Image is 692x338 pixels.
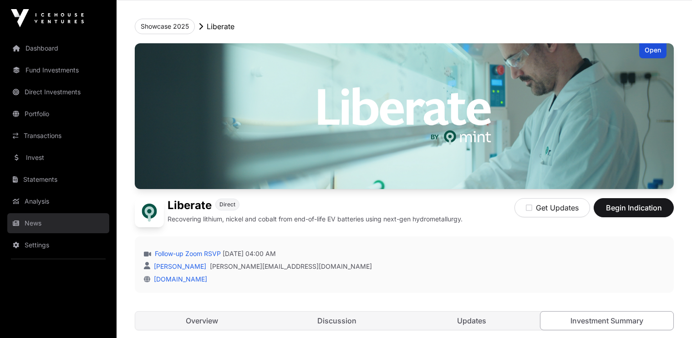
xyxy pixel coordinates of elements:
[135,19,195,34] button: Showcase 2025
[153,249,221,258] a: Follow-up Zoom RSVP
[135,312,673,330] nav: Tabs
[540,311,674,330] a: Investment Summary
[7,38,109,58] a: Dashboard
[7,104,109,124] a: Portfolio
[594,198,674,217] button: Begin Indication
[207,21,234,32] p: Liberate
[7,126,109,146] a: Transactions
[210,262,372,271] a: [PERSON_NAME][EMAIL_ADDRESS][DOMAIN_NAME]
[405,312,539,330] a: Updates
[270,312,404,330] a: Discussion
[219,201,235,208] span: Direct
[7,148,109,168] a: Invest
[7,191,109,211] a: Analysis
[150,275,207,283] a: [DOMAIN_NAME]
[7,213,109,233] a: News
[135,312,269,330] a: Overview
[168,215,463,224] p: Recovering lithium, nickel and cobalt from end-of-life EV batteries using next-gen hydrometallurgy.
[639,43,667,58] div: Open
[168,198,212,213] h1: Liberate
[11,9,84,27] img: Icehouse Ventures Logo
[7,235,109,255] a: Settings
[605,202,662,213] span: Begin Indication
[223,249,276,258] span: [DATE] 04:00 AM
[594,207,674,216] a: Begin Indication
[7,82,109,102] a: Direct Investments
[152,262,206,270] a: [PERSON_NAME]
[646,294,692,338] iframe: Chat Widget
[135,43,674,189] img: Liberate
[7,169,109,189] a: Statements
[135,198,164,227] img: Liberate
[7,60,109,80] a: Fund Investments
[514,198,590,217] button: Get Updates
